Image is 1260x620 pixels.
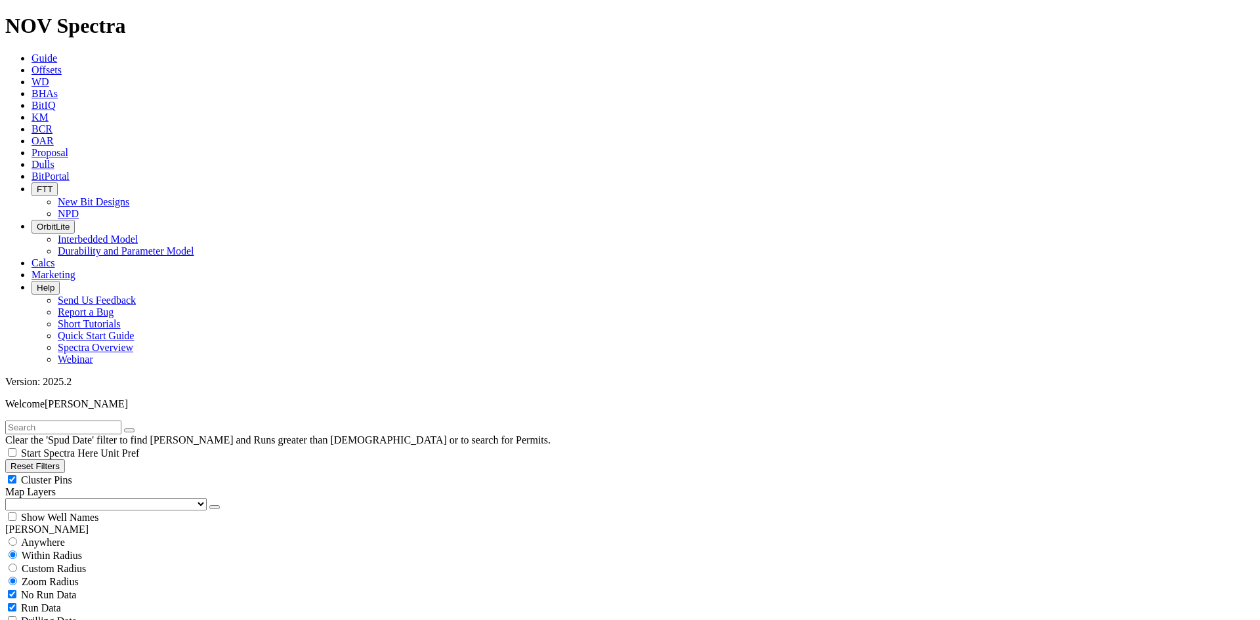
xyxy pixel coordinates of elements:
[58,342,133,353] a: Spectra Overview
[21,474,72,486] span: Cluster Pins
[31,159,54,170] a: Dulls
[8,448,16,457] input: Start Spectra Here
[58,196,129,207] a: New Bit Designs
[58,295,136,306] a: Send Us Feedback
[21,589,76,600] span: No Run Data
[58,318,121,329] a: Short Tutorials
[31,100,55,111] a: BitIQ
[31,171,70,182] a: BitPortal
[31,112,49,123] a: KM
[100,447,139,459] span: Unit Pref
[31,88,58,99] a: BHAs
[5,376,1255,388] div: Version: 2025.2
[31,64,62,75] a: Offsets
[5,459,65,473] button: Reset Filters
[31,269,75,280] a: Marketing
[58,330,134,341] a: Quick Start Guide
[31,52,57,64] a: Guide
[31,76,49,87] a: WD
[58,354,93,365] a: Webinar
[21,447,98,459] span: Start Spectra Here
[31,123,52,134] a: BCR
[5,524,1255,535] div: [PERSON_NAME]
[21,602,61,613] span: Run Data
[58,208,79,219] a: NPD
[58,234,138,245] a: Interbedded Model
[31,182,58,196] button: FTT
[5,486,56,497] span: Map Layers
[37,184,52,194] span: FTT
[22,550,82,561] span: Within Radius
[37,222,70,232] span: OrbitLite
[22,563,86,574] span: Custom Radius
[31,147,68,158] a: Proposal
[5,421,121,434] input: Search
[21,537,65,548] span: Anywhere
[31,281,60,295] button: Help
[5,14,1255,38] h1: NOV Spectra
[58,245,194,257] a: Durability and Parameter Model
[58,306,114,318] a: Report a Bug
[45,398,128,409] span: [PERSON_NAME]
[5,398,1255,410] p: Welcome
[5,434,551,445] span: Clear the 'Spud Date' filter to find [PERSON_NAME] and Runs greater than [DEMOGRAPHIC_DATA] or to...
[31,135,54,146] a: OAR
[37,283,54,293] span: Help
[21,512,98,523] span: Show Well Names
[31,220,75,234] button: OrbitLite
[22,576,79,587] span: Zoom Radius
[31,257,55,268] a: Calcs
